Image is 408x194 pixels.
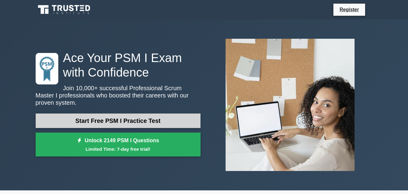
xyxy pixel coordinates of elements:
[36,51,201,80] h1: Ace Your PSM I Exam with Confidence
[36,84,201,106] p: Join 10,000+ successful Professional Scrum Master I professionals who boosted their careers with ...
[36,113,201,128] a: Start Free PSM I Practice Test
[43,146,193,153] small: Limited Time: 7-day free trial!
[36,133,201,157] a: Unlock 2149 PSM I QuestionsLimited Time: 7-day free trial!
[336,6,362,13] a: Register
